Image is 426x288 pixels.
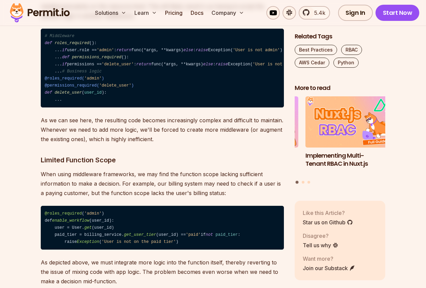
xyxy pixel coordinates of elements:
[62,55,69,60] span: def
[303,241,338,249] a: Tell us why
[303,254,355,262] p: Want more?
[77,239,99,244] span: Exception
[295,84,386,92] h2: More to read
[92,6,129,20] button: Solutions
[97,48,114,53] span: 'admin'
[55,90,82,95] span: delete_user
[162,6,185,20] a: Pricing
[45,41,52,45] span: def
[303,264,355,272] a: Join our Substack
[207,96,298,148] img: How to Use JWTs for Authorization: Best Practices and Common Mistakes
[52,218,89,223] span: enable_workflow
[233,48,280,53] span: 'User is not admin'
[295,45,337,55] a: Best Practices
[305,96,396,177] li: 1 of 3
[55,41,89,45] span: roles_required
[124,232,156,237] span: get_user_tier
[7,1,73,24] img: Permit logo
[41,155,284,165] h3: Limited Function Scope
[209,6,247,20] button: Company
[72,55,122,60] span: permissions_required
[305,96,396,148] img: Implementing Multi-Tenant RBAC in Nuxt.js
[305,151,396,168] h3: Implementing Multi-Tenant RBAC in Nuxt.js
[45,211,82,216] span: @roles_required
[62,69,102,74] span: # Business logic
[307,181,310,183] button: Go to slide 3
[62,48,67,53] span: if
[207,96,298,177] li: 3 of 3
[102,239,176,244] span: 'User is not on the paid tier'
[333,58,359,68] a: Python
[45,34,74,38] span: # Middleware
[84,225,92,230] span: get
[341,45,362,55] a: RBAC
[302,181,304,183] button: Go to slide 2
[62,62,67,67] span: if
[41,206,284,250] code: ( ) def (user_id): user = User. (user_id) paid_tier = billing_service. (user_id) == if : raise ( )
[253,62,300,67] span: 'User is not admin'
[136,62,151,67] span: return
[45,90,52,95] span: def
[338,5,373,21] a: Sign In
[188,6,206,20] a: Docs
[310,9,325,17] span: 5.4k
[206,232,213,237] span: not
[196,48,208,53] span: raise
[117,48,131,53] span: return
[84,211,101,216] span: 'admin'
[41,116,284,144] p: As we can see here, the resulting code becomes increasingly complex and difficult to maintain. Wh...
[41,169,284,198] p: When using middleware frameworks, we may find the function scope lacking sufficient information t...
[303,209,353,217] p: Like this Article?
[45,76,104,81] span: @roles_required( )
[375,5,420,21] a: Start Now
[295,96,386,185] div: Posts
[84,76,101,81] span: 'admin'
[41,258,284,286] p: As depicted above, we must integrate more logic into the function itself, thereby reverting to th...
[41,29,284,108] code: (): ... user.role == : func(*args, **kwargs) : Exception( ) ... (): ... permissions == : func(*ar...
[299,6,330,20] a: 5.4k
[183,48,193,53] span: else
[45,83,134,88] span: @permissions_required( )
[305,96,396,177] a: Implementing Multi-Tenant RBAC in Nuxt.jsImplementing Multi-Tenant RBAC in Nuxt.js
[186,232,201,237] span: 'paid'
[102,62,134,67] span: 'delete_user'
[303,231,338,239] p: Disagree?
[207,151,298,176] h3: How to Use JWTs for Authorization: Best Practices and Common Mistakes
[295,32,386,41] h2: Related Tags
[203,62,213,67] span: else
[303,218,353,226] a: Star us on Github
[296,181,299,184] button: Go to slide 1
[295,58,329,68] a: AWS Cedar
[84,90,101,95] span: user_id
[99,83,131,88] span: 'delete_user'
[132,6,160,20] button: Learn
[216,232,238,237] span: paid_tier
[216,62,228,67] span: raise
